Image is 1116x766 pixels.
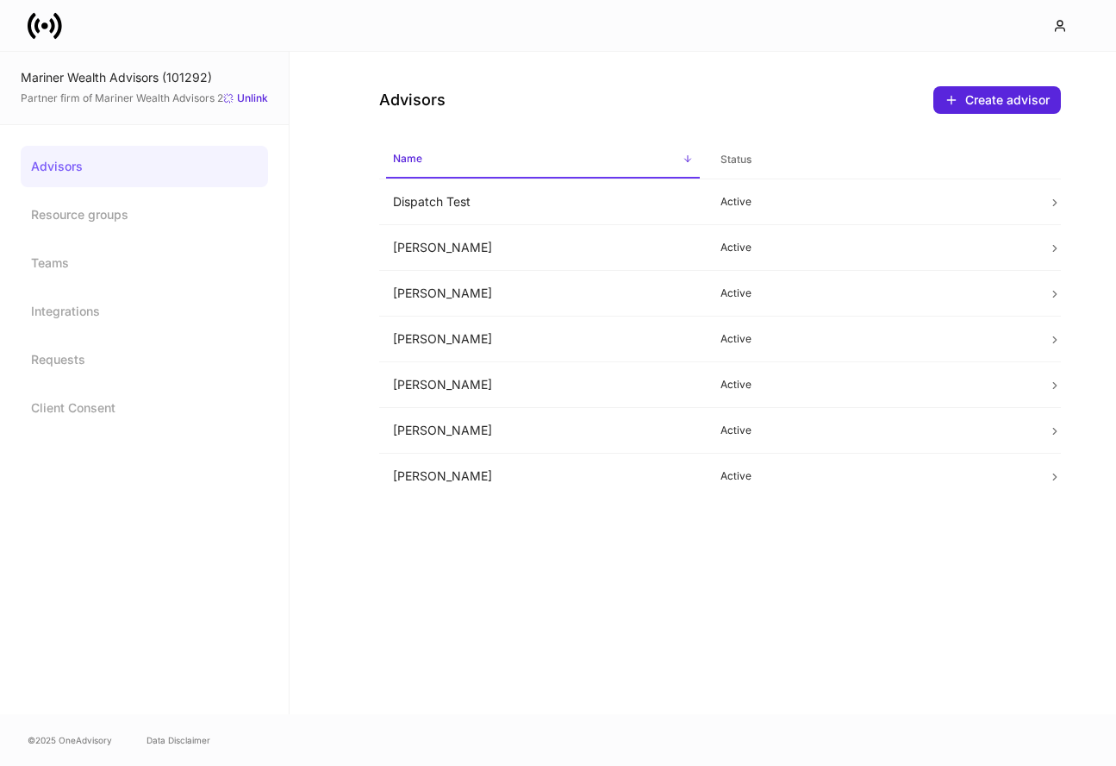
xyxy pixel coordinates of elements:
a: Client Consent [21,387,268,429]
a: Resource groups [21,194,268,235]
h6: Status [720,151,751,167]
p: Active [720,424,1020,437]
a: Data Disclaimer [147,733,210,747]
td: [PERSON_NAME] [379,271,707,317]
div: Create advisor [965,91,1050,109]
p: Active [720,286,1020,300]
span: © 2025 OneAdvisory [28,733,112,747]
a: Teams [21,242,268,284]
p: Active [720,241,1020,254]
span: Name [386,141,700,179]
button: Unlink [223,90,268,107]
td: [PERSON_NAME] [379,225,707,271]
td: Dispatch Test [379,179,707,225]
a: Requests [21,339,268,380]
h6: Name [393,150,422,166]
a: Integrations [21,291,268,332]
td: [PERSON_NAME] [379,362,707,408]
h4: Advisors [379,90,446,110]
p: Active [720,195,1020,209]
a: Mariner Wealth Advisors 2 [95,91,223,104]
button: Create advisor [933,86,1061,114]
td: [PERSON_NAME] [379,408,707,454]
a: Advisors [21,146,268,187]
p: Active [720,469,1020,483]
span: Partner firm of [21,91,223,105]
span: Status [714,142,1027,178]
p: Active [720,378,1020,392]
div: Mariner Wealth Advisors (101292) [21,69,268,86]
p: Active [720,332,1020,346]
td: [PERSON_NAME] [379,317,707,362]
td: [PERSON_NAME] [379,454,707,499]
